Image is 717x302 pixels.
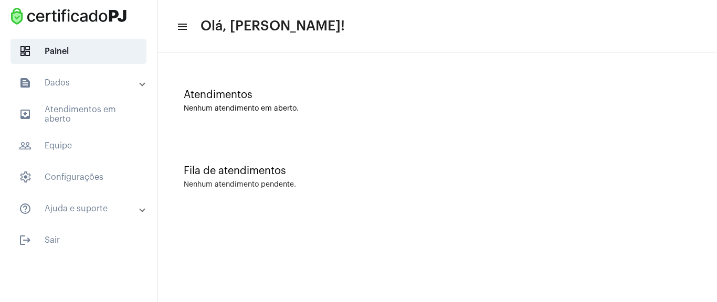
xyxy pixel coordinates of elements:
[10,228,146,253] span: Sair
[19,108,31,121] mat-icon: sidenav icon
[19,77,140,89] mat-panel-title: Dados
[10,165,146,190] span: Configurações
[19,77,31,89] mat-icon: sidenav icon
[176,20,187,33] mat-icon: sidenav icon
[19,202,140,215] mat-panel-title: Ajuda e suporte
[201,18,345,35] span: Olá, [PERSON_NAME]!
[184,89,691,101] div: Atendimentos
[8,5,129,27] img: fba4626d-73b5-6c3e-879c-9397d3eee438.png
[184,181,296,189] div: Nenhum atendimento pendente.
[6,196,157,221] mat-expansion-panel-header: sidenav iconAjuda e suporte
[184,165,691,177] div: Fila de atendimentos
[19,139,31,152] mat-icon: sidenav icon
[6,70,157,95] mat-expansion-panel-header: sidenav iconDados
[19,171,31,184] span: sidenav icon
[184,105,691,113] div: Nenhum atendimento em aberto.
[10,133,146,158] span: Equipe
[10,39,146,64] span: Painel
[19,234,31,246] mat-icon: sidenav icon
[19,45,31,58] span: sidenav icon
[10,102,146,127] span: Atendimentos em aberto
[19,202,31,215] mat-icon: sidenav icon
